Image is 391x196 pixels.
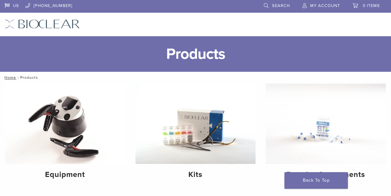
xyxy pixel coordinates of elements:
span: 0 items [363,3,380,8]
img: Reorder Components [266,84,386,164]
img: Equipment [5,84,125,164]
a: Kits [135,84,256,185]
h4: Equipment [10,169,120,180]
a: Home [3,75,16,80]
a: Back To Top [284,172,348,189]
img: Kits [135,84,256,164]
a: Reorder Components [266,84,386,185]
img: Bioclear [5,19,80,29]
span: / [16,76,20,79]
h4: Reorder Components [271,169,381,180]
h4: Kits [140,169,251,180]
span: Search [272,3,290,8]
span: My Account [310,3,340,8]
a: Equipment [5,84,125,185]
